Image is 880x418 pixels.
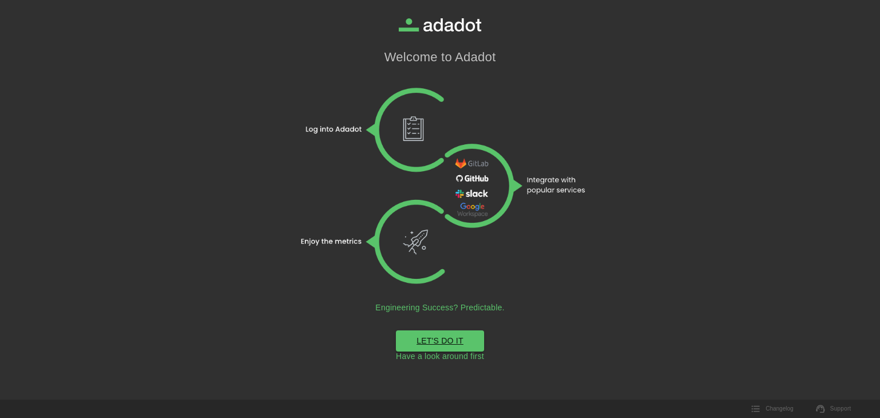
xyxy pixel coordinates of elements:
[375,303,504,312] h2: Engineering Success? Predictable.
[396,330,484,352] a: LET'S DO IT
[810,400,858,417] a: Support
[745,400,800,417] button: Changelog
[384,50,496,65] h1: Welcome to Adadot
[396,352,484,362] a: Have a look around first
